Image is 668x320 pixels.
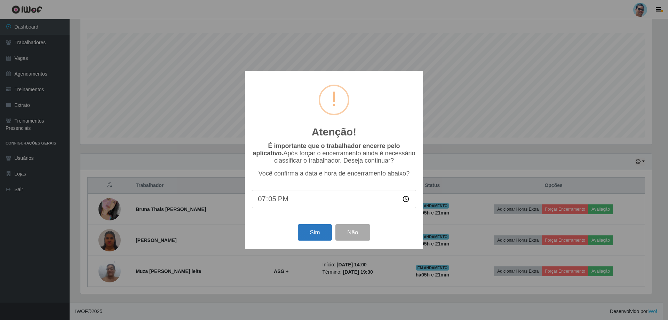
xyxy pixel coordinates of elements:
p: Após forçar o encerramento ainda é necessário classificar o trabalhador. Deseja continuar? [252,142,416,164]
h2: Atenção! [312,126,356,138]
p: Você confirma a data e hora de encerramento abaixo? [252,170,416,177]
button: Sim [298,224,332,241]
b: É importante que o trabalhador encerre pelo aplicativo. [253,142,400,157]
button: Não [335,224,370,241]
